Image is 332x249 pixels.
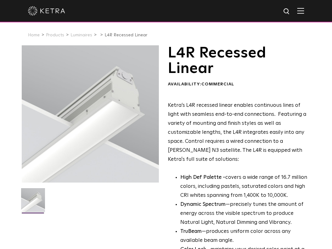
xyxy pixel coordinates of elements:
img: Hamburger%20Nav.svg [297,8,304,14]
a: Products [46,33,64,37]
img: search icon [283,8,291,16]
span: Commercial [201,82,234,86]
p: Ketra’s L4R recessed linear enables continuous lines of light with seamless end-to-end connection... [168,101,308,164]
img: L4R-2021-Web-Square [21,188,45,217]
a: L4R Recessed Linear [105,33,147,37]
li: —precisely tunes the amount of energy across the visible spectrum to produce Natural Light, Natur... [180,200,308,227]
strong: TruBeam [180,229,202,234]
p: covers a wide range of 16.7 million colors, including pastels, saturated colors and high CRI whit... [180,173,308,200]
li: —produces uniform color across any available beam angle. [180,227,308,245]
div: Availability: [168,81,308,88]
strong: Dynamic Spectrum [180,202,226,207]
h1: L4R Recessed Linear [168,45,308,77]
a: Luminaires [70,33,92,37]
img: ketra-logo-2019-white [28,6,65,16]
strong: High Def Palette - [180,175,225,180]
a: Home [28,33,40,37]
